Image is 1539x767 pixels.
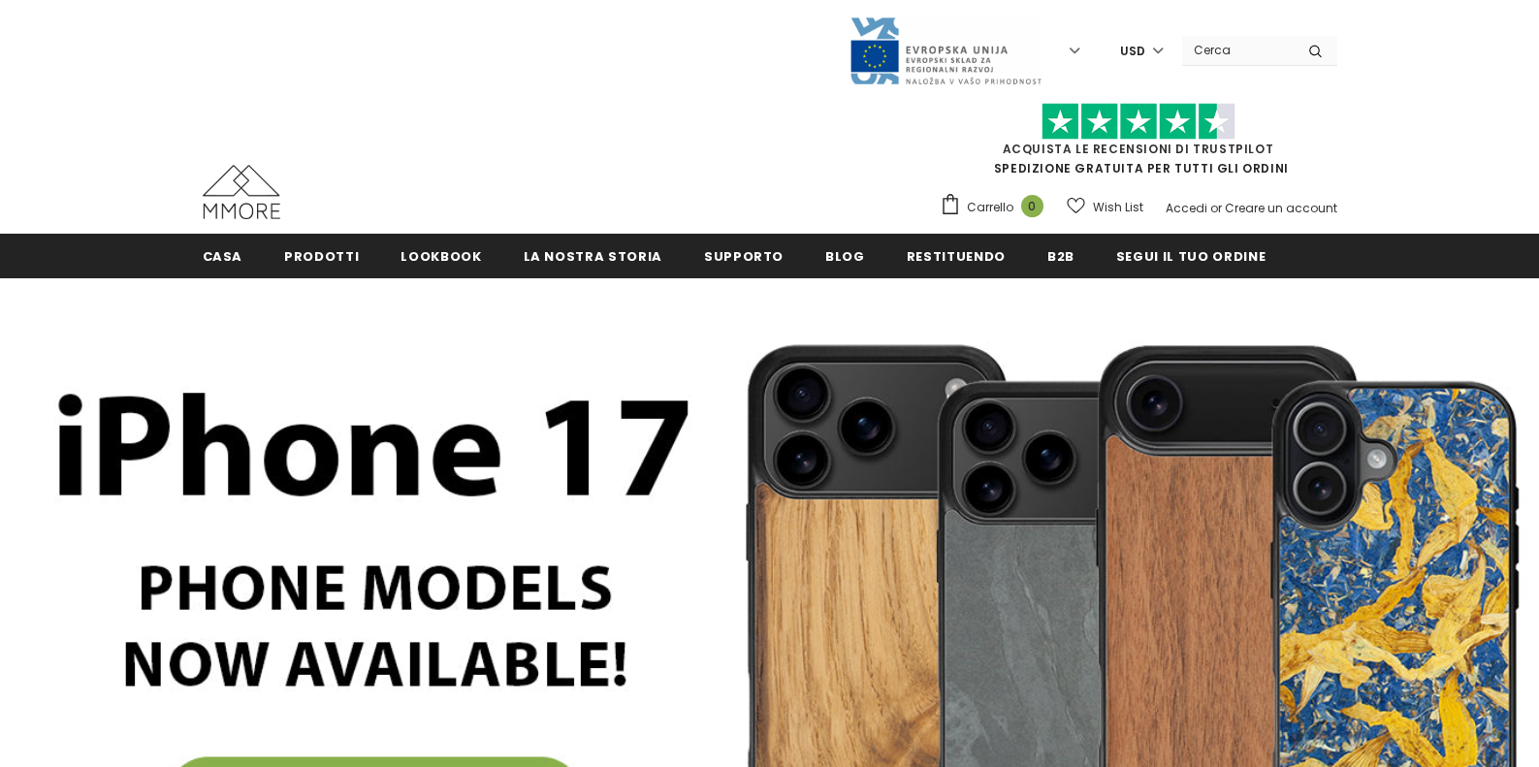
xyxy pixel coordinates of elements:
[1166,200,1207,216] a: Accedi
[1067,190,1143,224] a: Wish List
[203,165,280,219] img: Casi MMORE
[203,247,243,266] span: Casa
[524,247,662,266] span: La nostra storia
[1120,42,1145,61] span: USD
[704,234,784,277] a: supporto
[825,234,865,277] a: Blog
[1116,234,1266,277] a: Segui il tuo ordine
[203,234,243,277] a: Casa
[1182,36,1294,64] input: Search Site
[704,247,784,266] span: supporto
[401,247,481,266] span: Lookbook
[524,234,662,277] a: La nostra storia
[1042,103,1235,141] img: Fidati di Pilot Stars
[849,16,1042,86] img: Javni Razpis
[1210,200,1222,216] span: or
[1047,247,1074,266] span: B2B
[1047,234,1074,277] a: B2B
[825,247,865,266] span: Blog
[907,234,1006,277] a: Restituendo
[284,247,359,266] span: Prodotti
[907,247,1006,266] span: Restituendo
[1225,200,1337,216] a: Creare un account
[940,193,1053,222] a: Carrello 0
[1093,198,1143,217] span: Wish List
[849,42,1042,58] a: Javni Razpis
[1116,247,1266,266] span: Segui il tuo ordine
[940,112,1337,176] span: SPEDIZIONE GRATUITA PER TUTTI GLI ORDINI
[1003,141,1274,157] a: Acquista le recensioni di TrustPilot
[401,234,481,277] a: Lookbook
[1021,195,1043,217] span: 0
[967,198,1013,217] span: Carrello
[284,234,359,277] a: Prodotti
